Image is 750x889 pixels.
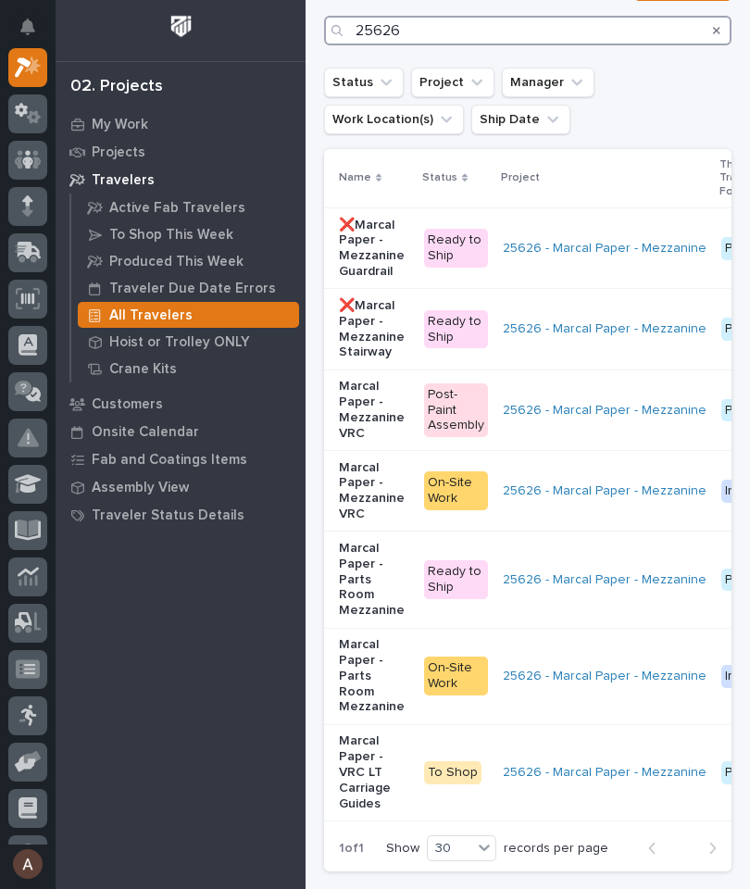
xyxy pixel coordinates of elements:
a: 25626 - Marcal Paper - Mezzanine [503,483,706,499]
div: 30 [428,837,472,858]
button: Work Location(s) [324,105,464,134]
p: Project [501,168,540,188]
a: Travelers [56,166,306,194]
a: 25626 - Marcal Paper - Mezzanine [503,572,706,588]
p: Traveler Due Date Errors [109,281,276,297]
p: ❌Marcal Paper - Mezzanine Stairway [339,298,409,360]
p: Onsite Calendar [92,424,199,441]
a: Active Fab Travelers [71,194,306,220]
p: Marcal Paper - Mezzanine VRC [339,460,409,522]
p: Name [339,168,371,188]
p: Assembly View [92,480,189,496]
p: Crane Kits [109,361,177,378]
button: users-avatar [8,845,47,883]
p: Travelers [92,172,155,189]
button: Manager [502,68,594,97]
p: Marcal Paper - Mezzanine VRC [339,379,409,441]
a: Customers [56,390,306,418]
p: My Work [92,117,148,133]
p: Show [386,841,419,857]
p: To Shop This Week [109,227,233,244]
a: Hoist or Trolley ONLY [71,329,306,355]
div: 02. Projects [70,77,163,97]
p: Produced This Week [109,254,244,270]
a: Traveler Status Details [56,501,306,529]
p: Marcal Paper - Parts Room Mezzanine [339,541,409,619]
p: records per page [504,841,608,857]
a: 25626 - Marcal Paper - Mezzanine [503,669,706,684]
a: 25626 - Marcal Paper - Mezzanine [503,241,706,257]
div: Post-Paint Assembly [424,383,488,437]
button: Status [324,68,404,97]
p: Hoist or Trolley ONLY [109,334,250,351]
a: All Travelers [71,302,306,328]
button: Ship Date [471,105,570,134]
button: Notifications [8,7,47,46]
a: 25626 - Marcal Paper - Mezzanine [503,765,706,781]
a: Fab and Coatings Items [56,445,306,473]
button: Next [682,840,731,857]
a: Onsite Calendar [56,418,306,445]
div: Ready to Ship [424,560,488,599]
div: Notifications [23,19,47,48]
p: Marcal Paper - Parts Room Mezzanine [339,637,409,715]
p: Fab and Coatings Items [92,452,247,469]
button: Back [633,840,682,857]
a: 25626 - Marcal Paper - Mezzanine [503,403,706,419]
button: Project [411,68,494,97]
div: On-Site Work [424,657,488,695]
p: All Travelers [109,307,193,324]
p: 1 of 1 [324,826,379,871]
p: Traveler Status Details [92,507,244,524]
img: Workspace Logo [164,9,198,44]
a: Projects [56,138,306,166]
a: Crane Kits [71,356,306,382]
p: Projects [92,144,145,161]
input: Search [324,16,731,45]
div: To Shop [424,761,481,784]
p: Active Fab Travelers [109,200,245,217]
a: Assembly View [56,473,306,501]
div: Ready to Ship [424,310,488,349]
a: Traveler Due Date Errors [71,275,306,301]
p: Status [422,168,457,188]
a: 25626 - Marcal Paper - Mezzanine [503,321,706,337]
p: Customers [92,396,163,413]
a: Produced This Week [71,248,306,274]
p: Marcal Paper - VRC LT Carriage Guides [339,733,409,811]
a: To Shop This Week [71,221,306,247]
a: My Work [56,110,306,138]
div: Ready to Ship [424,229,488,268]
div: On-Site Work [424,471,488,510]
p: ❌Marcal Paper - Mezzanine Guardrail [339,218,409,280]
